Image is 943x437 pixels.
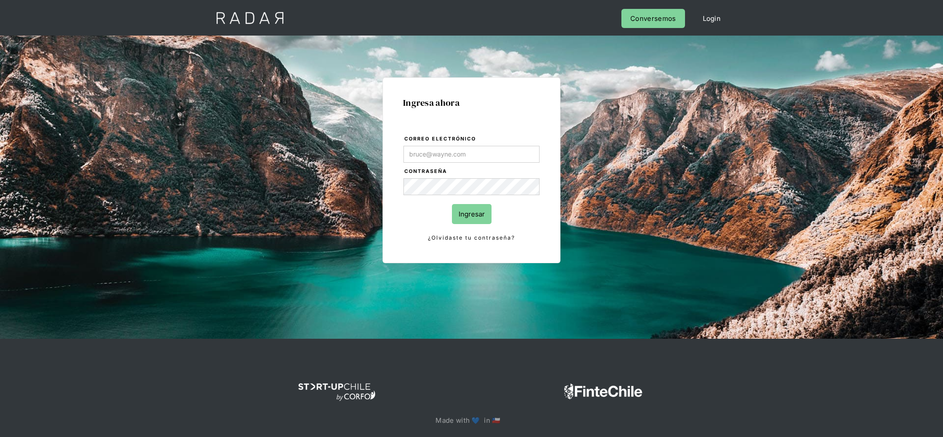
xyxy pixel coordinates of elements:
[452,204,492,224] input: Ingresar
[435,414,507,426] p: Made with 💙 in 🇨🇱
[403,233,540,243] a: ¿Olvidaste tu contraseña?
[404,135,540,144] label: Correo electrónico
[403,146,540,163] input: bruce@wayne.com
[403,98,540,108] h1: Ingresa ahora
[694,9,730,28] a: Login
[403,134,540,243] form: Login Form
[404,167,540,176] label: Contraseña
[621,9,685,28] a: Conversemos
